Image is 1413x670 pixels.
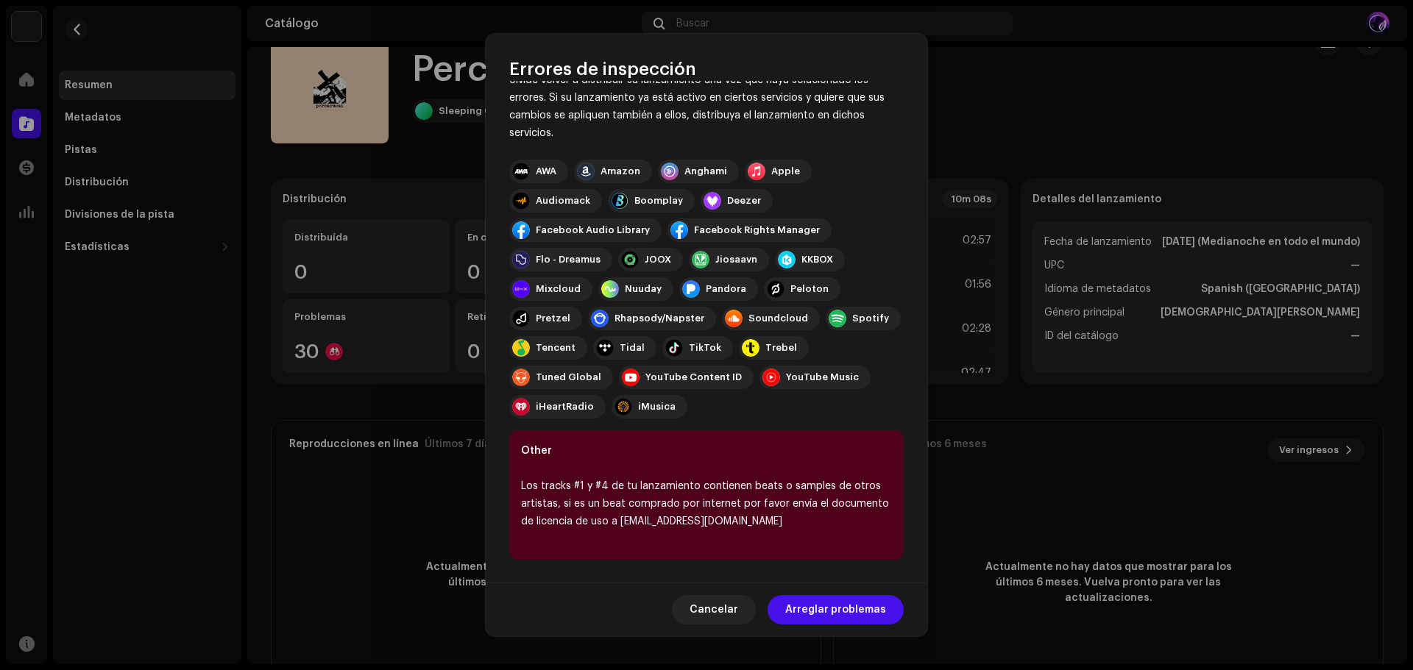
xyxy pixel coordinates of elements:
b: Other [521,446,552,456]
div: Mixcloud [536,283,581,295]
div: Amazon [601,165,640,177]
div: Jiosaavn [715,254,757,265]
div: Deezer [727,195,761,207]
div: Los tracks #1 y #4 de tu lanzamiento contienen beats o samples de otros artistas, si es un beat c... [521,477,892,530]
div: Facebook Audio Library [536,224,650,236]
div: los errores pueden variar por servicio. Por lo tanto, asegúrese de revisar cada error individualm... [509,36,904,142]
div: AWA [536,165,556,177]
div: Tencent [536,342,576,354]
div: Anghami [684,165,727,177]
div: KKBOX [801,254,833,265]
div: YouTube Content ID [645,371,742,383]
div: Tidal [620,342,645,354]
button: Cancelar [672,595,756,624]
div: Facebook Rights Manager [694,224,820,236]
div: TikTok [689,342,721,354]
div: Audiomack [536,195,590,207]
div: YouTube Music [786,371,859,383]
span: Errores de inspección [509,57,696,81]
span: Arreglar problemas [785,595,886,624]
button: Arreglar problemas [768,595,904,624]
div: Pandora [706,283,746,295]
div: Spotify [852,313,889,324]
div: Peloton [790,283,829,295]
div: Tuned Global [536,371,601,383]
div: Rhapsody/Napster [615,313,704,324]
div: Pretzel [536,313,570,324]
div: Boomplay [634,195,683,207]
div: Nuuday [625,283,662,295]
span: Cancelar [690,595,738,624]
div: Trebel [765,342,797,354]
div: Soundcloud [748,313,808,324]
div: Flo - Dreamus [536,254,601,265]
div: JOOX [645,254,671,265]
div: iHeartRadio [536,401,594,413]
div: iMusica [638,401,676,413]
div: Apple [771,165,800,177]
